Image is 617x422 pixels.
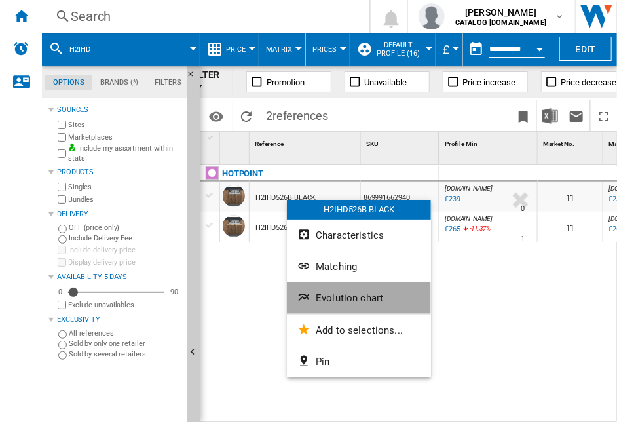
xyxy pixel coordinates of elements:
[316,261,357,273] span: Matching
[287,220,431,251] button: Characteristics
[316,324,403,336] span: Add to selections...
[287,346,431,377] button: Pin...
[316,292,383,304] span: Evolution chart
[316,229,384,241] span: Characteristics
[287,315,431,346] button: Add to selections...
[287,282,431,314] button: Evolution chart
[287,251,431,282] button: Matching
[316,356,329,368] span: Pin
[287,200,431,220] div: H2IHD526B BLACK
